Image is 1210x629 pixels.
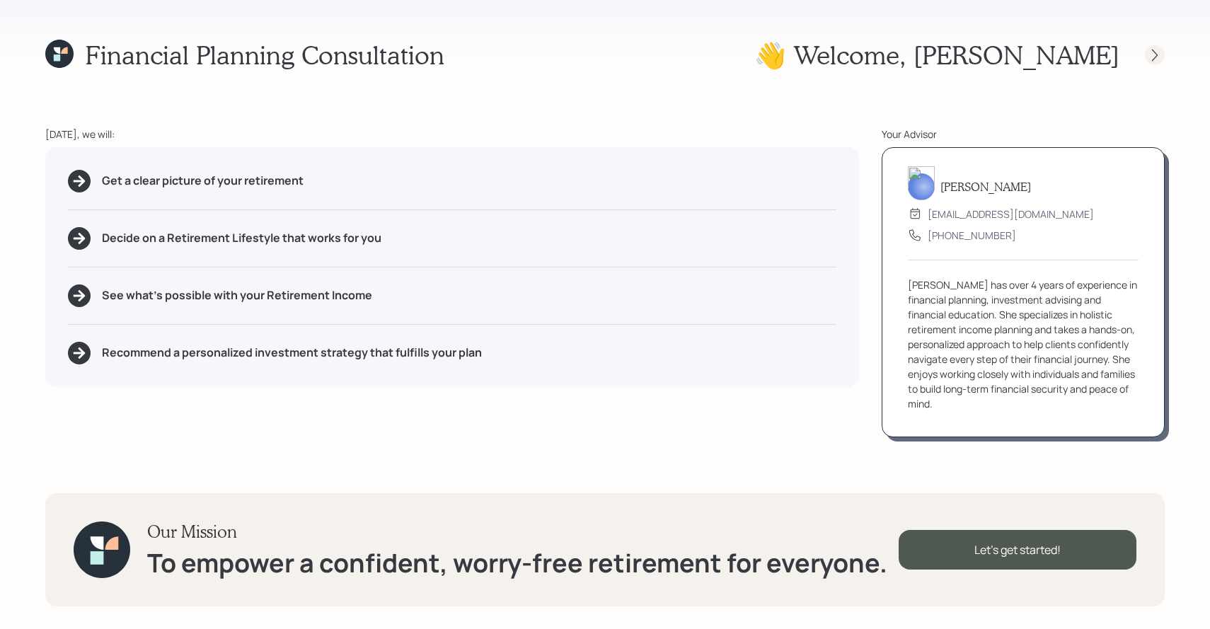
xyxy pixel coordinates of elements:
img: aleksandra-headshot.png [908,166,935,200]
h1: 👋 Welcome , [PERSON_NAME] [754,40,1119,70]
h5: [PERSON_NAME] [940,180,1031,193]
h5: Recommend a personalized investment strategy that fulfills your plan [102,346,482,359]
div: Your Advisor [882,127,1165,142]
h1: To empower a confident, worry-free retirement for everyone. [147,548,887,578]
div: [PERSON_NAME] has over 4 years of experience in financial planning, investment advising and finan... [908,277,1139,411]
h5: Decide on a Retirement Lifestyle that works for you [102,231,381,245]
h5: See what's possible with your Retirement Income [102,289,372,302]
h3: Our Mission [147,521,887,542]
h1: Financial Planning Consultation [85,40,444,70]
div: [EMAIL_ADDRESS][DOMAIN_NAME] [928,207,1094,221]
div: [PHONE_NUMBER] [928,228,1016,243]
div: [DATE], we will: [45,127,859,142]
div: Let's get started! [899,530,1136,570]
h5: Get a clear picture of your retirement [102,174,304,187]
